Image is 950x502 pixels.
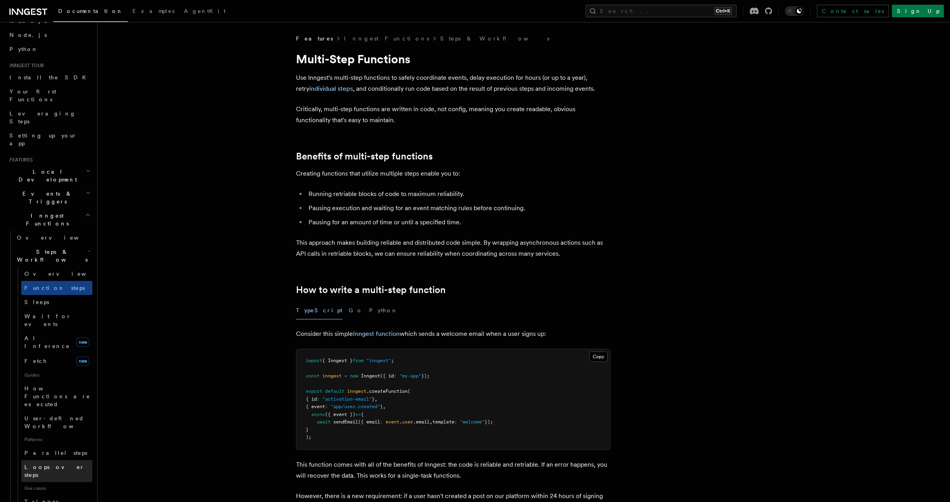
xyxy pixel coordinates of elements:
span: Sleeps [24,299,49,305]
a: Sign Up [892,5,944,17]
span: Overview [17,235,98,241]
span: , [430,419,432,425]
a: Benefits of multi-step functions [296,151,433,162]
p: Consider this simple which sends a welcome email when a user signs up: [296,328,610,339]
a: Fetchnew [21,353,92,369]
span: Your first Functions [9,88,56,103]
span: new [76,337,89,347]
p: This function comes with all of the benefits of Inngest: the code is reliable and retriable. If a... [296,459,610,481]
a: Setting up your app [6,128,92,150]
span: "inngest" [366,358,391,363]
span: .email [413,419,430,425]
span: const [306,373,320,379]
span: : [394,373,397,379]
a: Python [6,42,92,56]
a: Leveraging Steps [6,106,92,128]
span: .createFunction [366,388,408,394]
a: How Functions are executed [21,381,92,411]
span: "activation-email" [322,396,372,402]
span: Features [296,35,333,42]
span: Wait for events [24,313,71,327]
span: { Inngest } [322,358,353,363]
button: Steps & Workflows [14,245,92,267]
a: Documentation [53,2,128,22]
button: Python [369,302,398,319]
button: Toggle dark mode [785,6,804,16]
a: Sleeps [21,295,92,309]
span: "welcome" [460,419,485,425]
span: Local Development [6,168,86,183]
kbd: Ctrl+K [714,7,732,15]
span: } [380,404,383,409]
a: Install the SDK [6,70,92,84]
a: Steps & Workflows [440,35,549,42]
span: import [306,358,322,363]
span: : [380,419,383,425]
span: new [350,373,358,379]
li: Pausing execution and waiting for an event matching rules before continuing. [306,203,610,214]
span: : [454,419,457,425]
span: Parallel steps [24,450,87,456]
span: sendEmail [333,419,358,425]
a: Wait for events [21,309,92,331]
span: Documentation [58,8,123,14]
span: Inngest Functions [6,212,85,227]
span: => [355,412,361,417]
span: , [383,404,386,409]
button: Local Development [6,165,92,187]
span: Patterns [21,433,92,446]
span: . [399,419,402,425]
a: Inngest function [353,330,400,337]
span: AI Inference [24,335,70,349]
button: Events & Triggers [6,187,92,209]
span: Setting up your app [9,132,77,147]
a: Inngest Functions [344,35,429,42]
span: AgentKit [184,8,226,14]
h1: Multi-Step Functions [296,52,610,66]
span: { [361,412,364,417]
span: new [76,356,89,366]
span: : [325,404,328,409]
span: Install the SDK [9,74,91,81]
a: AI Inferencenew [21,331,92,353]
span: ({ email [358,419,380,425]
button: Inngest Functions [6,209,92,231]
span: inngest [347,388,366,394]
span: { id [306,396,317,402]
span: } [306,427,309,432]
span: Function steps [24,285,85,291]
span: ; [391,358,394,363]
span: Features [6,157,33,163]
button: Go [349,302,363,319]
span: ( [408,388,410,394]
span: Inngest [361,373,380,379]
p: Use Inngest's multi-step functions to safely coordinate events, delay execution for hours (or up ... [296,72,610,94]
span: Guides [21,369,92,381]
span: from [353,358,364,363]
span: Overview [24,271,105,277]
a: Overview [21,267,92,281]
span: inngest [322,373,342,379]
p: This approach makes building reliable and distributed code simple. By wrapping asynchronous actio... [296,237,610,259]
span: Events & Triggers [6,190,86,205]
span: Use cases [21,482,92,495]
span: Loops over steps [24,464,85,478]
span: user [402,419,413,425]
span: ({ id [380,373,394,379]
p: Critically, multi-step functions are written in code, not config, meaning you create readable, ob... [296,104,610,126]
a: Examples [128,2,179,21]
span: Steps & Workflows [14,248,88,264]
li: Pausing for an amount of time or until a specified time. [306,217,610,228]
span: , [375,396,377,402]
a: Parallel steps [21,446,92,460]
a: Contact sales [817,5,889,17]
span: User-defined Workflows [24,415,95,429]
a: Loops over steps [21,460,92,482]
li: Running retriable blocks of code to maximum reliability. [306,189,610,200]
a: Node.js [6,28,92,42]
span: : [317,396,320,402]
span: Leveraging Steps [9,110,76,125]
span: "my-app" [399,373,421,379]
span: }); [421,373,430,379]
a: Overview [14,231,92,245]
